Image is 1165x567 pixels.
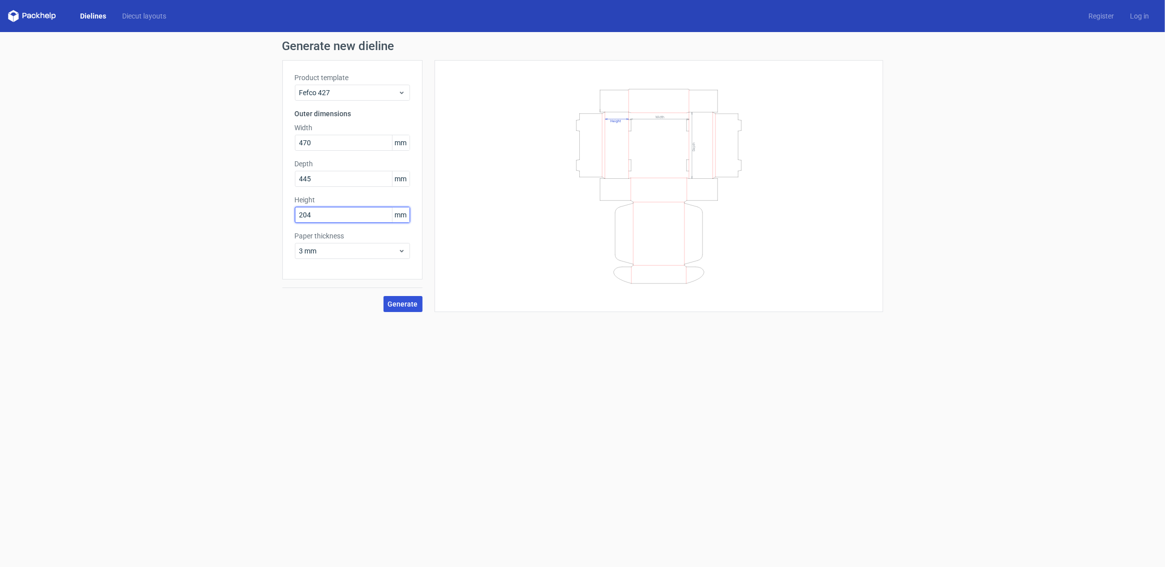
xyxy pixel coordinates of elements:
[295,195,410,205] label: Height
[295,109,410,119] h3: Outer dimensions
[295,73,410,83] label: Product template
[388,301,418,308] span: Generate
[655,114,665,119] text: Width
[72,11,114,21] a: Dielines
[282,40,883,52] h1: Generate new dieline
[1080,11,1122,21] a: Register
[392,171,410,186] span: mm
[295,231,410,241] label: Paper thickness
[392,135,410,150] span: mm
[295,159,410,169] label: Depth
[299,246,398,256] span: 3 mm
[383,296,423,312] button: Generate
[114,11,174,21] a: Diecut layouts
[610,119,621,123] text: Height
[1122,11,1157,21] a: Log in
[392,207,410,222] span: mm
[295,123,410,133] label: Width
[299,88,398,98] span: Fefco 427
[692,142,696,151] text: Depth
